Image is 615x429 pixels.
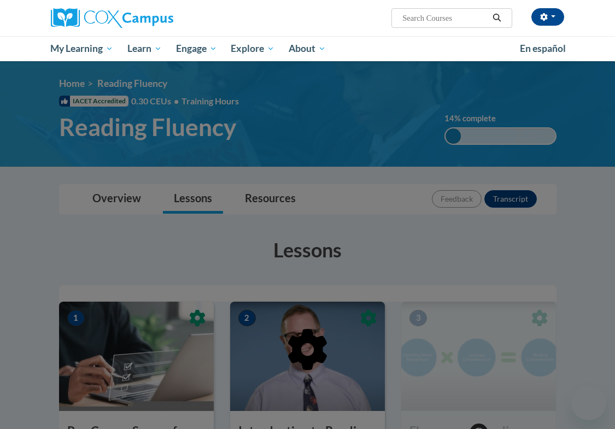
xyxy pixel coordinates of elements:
[513,37,573,60] a: En español
[289,42,326,55] span: About
[127,42,162,55] span: Learn
[282,36,333,61] a: About
[571,385,606,420] iframe: Button to launch messaging window
[43,36,573,61] div: Main menu
[51,8,173,28] img: Cox Campus
[224,36,282,61] a: Explore
[231,42,274,55] span: Explore
[51,8,211,28] a: Cox Campus
[50,42,113,55] span: My Learning
[44,36,121,61] a: My Learning
[401,11,489,25] input: Search Courses
[176,42,217,55] span: Engage
[169,36,224,61] a: Engage
[531,8,564,26] button: Account Settings
[489,11,505,25] button: Search
[120,36,169,61] a: Learn
[520,43,566,54] span: En español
